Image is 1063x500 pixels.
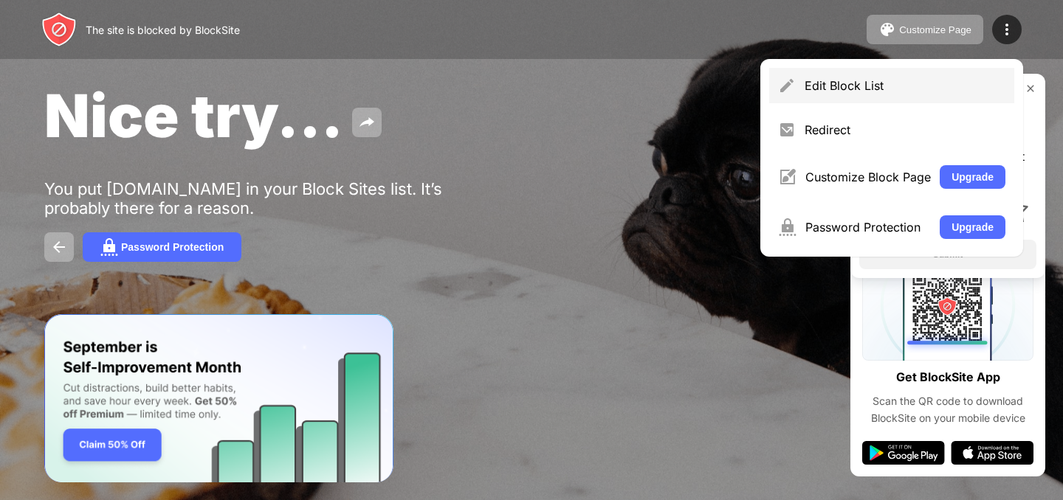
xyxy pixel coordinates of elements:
img: password.svg [100,238,118,256]
img: google-play.svg [862,441,945,465]
div: The site is blocked by BlockSite [86,24,240,36]
div: Redirect [805,122,1005,137]
div: Customize Block Page [805,170,931,184]
div: Password Protection [805,220,931,235]
div: Customize Page [899,24,971,35]
img: app-store.svg [951,441,1033,465]
div: Get BlockSite App [896,367,1000,388]
img: rate-us-close.svg [1025,83,1036,94]
div: Password Protection [121,241,224,253]
div: You put [DOMAIN_NAME] in your Block Sites list. It’s probably there for a reason. [44,179,500,218]
iframe: Banner [44,314,393,483]
img: share.svg [358,114,376,131]
img: menu-customize.svg [778,168,797,186]
div: Edit Block List [805,78,1005,93]
button: Password Protection [83,232,241,262]
img: menu-password.svg [778,218,797,236]
button: Customize Page [867,15,983,44]
div: Scan the QR code to download BlockSite on your mobile device [862,393,1033,426]
button: Upgrade [940,215,1005,239]
img: menu-pencil.svg [778,77,796,94]
img: back.svg [50,238,68,256]
img: menu-icon.svg [998,21,1016,38]
button: Upgrade [940,165,1005,189]
span: Nice try... [44,80,343,151]
img: header-logo.svg [41,12,77,47]
img: menu-redirect.svg [778,121,796,139]
img: pallet.svg [878,21,896,38]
